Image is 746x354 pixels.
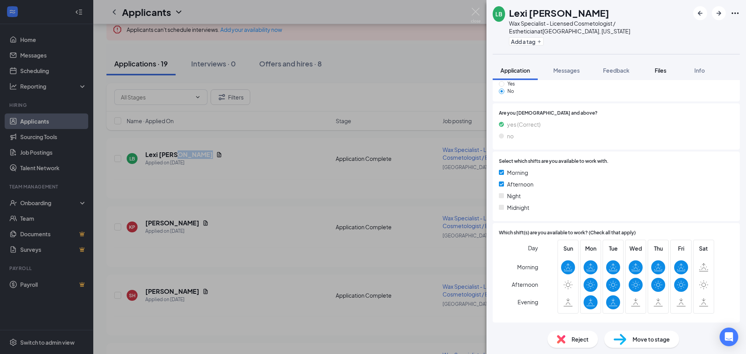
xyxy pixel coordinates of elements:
[507,192,521,200] span: Night
[507,132,514,140] span: no
[553,67,580,74] span: Messages
[509,19,689,35] div: Wax Specialist - Licensed Cosmetologist / Esthetician at [GEOGRAPHIC_DATA], [US_STATE]
[629,244,643,253] span: Wed
[499,110,598,117] span: Are you [DEMOGRAPHIC_DATA] and above?
[561,244,575,253] span: Sun
[606,244,620,253] span: Tue
[695,9,705,18] svg: ArrowLeftNew
[584,244,598,253] span: Mon
[507,180,533,188] span: Afternoon
[499,158,608,165] span: Select which shifts are you available to work with.
[633,335,670,344] span: Move to stage
[694,67,705,74] span: Info
[507,168,528,177] span: Morning
[603,67,629,74] span: Feedback
[712,6,726,20] button: ArrowRight
[697,244,711,253] span: Sat
[500,67,530,74] span: Application
[499,229,636,237] span: Which shift(s) are you available to work? (Check all that apply)
[674,244,688,253] span: Fri
[714,9,723,18] svg: ArrowRight
[504,88,517,94] span: No
[495,10,502,18] div: LB
[693,6,707,20] button: ArrowLeftNew
[509,37,544,45] button: PlusAdd a tag
[720,328,738,346] div: Open Intercom Messenger
[651,244,665,253] span: Thu
[572,335,589,344] span: Reject
[517,260,538,274] span: Morning
[537,39,542,44] svg: Plus
[509,6,609,19] h1: Lexi [PERSON_NAME]
[507,203,529,212] span: Midnight
[528,244,538,252] span: Day
[730,9,740,18] svg: Ellipses
[518,295,538,309] span: Evening
[655,67,666,74] span: Files
[504,81,518,87] span: Yes
[507,120,540,129] span: yes (Correct)
[512,277,538,291] span: Afternoon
